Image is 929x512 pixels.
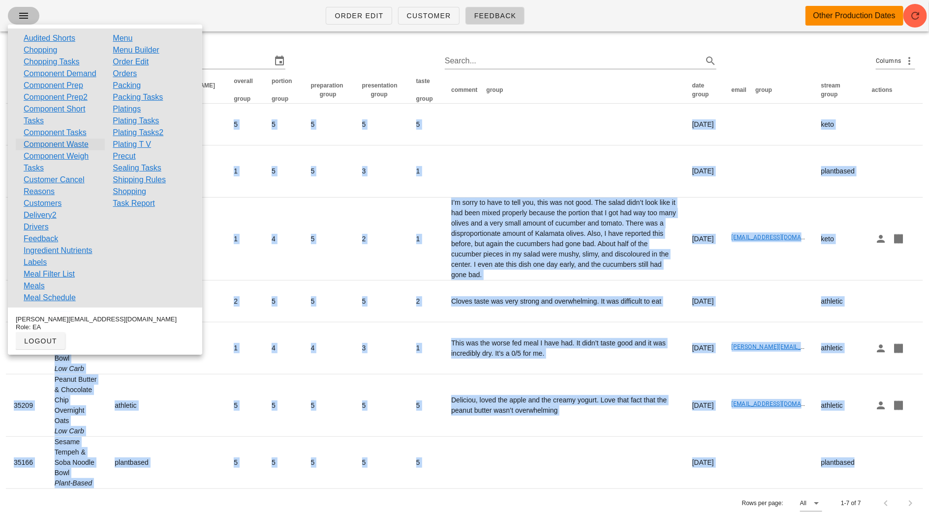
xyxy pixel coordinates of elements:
th: preparation: Not sorted. Activate to sort ascending. [303,77,354,104]
td: 4 [264,198,303,281]
td: Deliciou, loved the apple and the creamy yogurt. Love that fact that the peanut butter wasn’t ove... [443,374,684,437]
a: Component Prep [24,80,83,91]
span: group [487,86,503,93]
td: keto [813,198,864,281]
a: [PERSON_NAME][EMAIL_ADDRESS][DOMAIN_NAME] [732,343,877,350]
span: group [320,91,337,98]
td: This was the worse fed meal I have had. It didn’t taste good and it was incredibly dry. It’s a 0/... [443,322,684,374]
td: plantbased [813,437,864,488]
th: comment: Not sorted. Activate to sort ascending. [443,77,684,104]
th: stream: Not sorted. Activate to sort ascending. [813,77,864,104]
td: 5 [303,198,354,281]
td: 5 [303,437,354,488]
a: Customer Cancel Reasons [24,174,97,198]
a: Shipping Rules [113,174,166,186]
td: [DATE] [684,145,724,198]
td: 5 [264,374,303,437]
th: presentation: Not sorted. Activate to sort ascending. [354,77,408,104]
a: Component Tasks [24,127,87,139]
a: Ingredient Nutrients [24,245,93,256]
td: Peanut Butter & Chocolate Chip Overnight Oats [47,374,107,437]
td: 5 [408,104,443,145]
td: 1 [226,145,264,198]
td: [DATE] [684,437,724,488]
span: email [732,86,747,93]
td: [DATE] [684,198,724,281]
td: 35336 [6,104,47,145]
a: [EMAIL_ADDRESS][DOMAIN_NAME] [732,234,830,241]
td: 1 [408,145,443,198]
td: 3 [354,322,408,374]
td: 5 [226,374,264,437]
a: Platings [113,103,141,115]
a: Drivers [24,221,49,233]
a: Precut [113,150,135,162]
td: 5 [303,374,354,437]
td: 4 [264,322,303,374]
td: 35213 [6,322,47,374]
td: 2 [226,281,264,322]
a: Meals [24,280,45,292]
span: group [755,86,772,93]
button: logout [16,332,65,350]
a: Menu [113,32,132,44]
span: overall [234,78,253,85]
span: Columns [876,56,901,66]
span: group [371,91,388,98]
td: athletic [813,322,864,374]
a: Order Edit [113,56,149,68]
td: keto [813,104,864,145]
td: I’m sorry to have to tell you, this was not good. The salad didn’t look like it had been mixed pr... [443,198,684,281]
td: 5 [408,374,443,437]
a: Packing Tasks [113,91,163,103]
span: group [272,95,288,102]
span: comment [451,86,477,93]
td: Cloves taste was very strong and overwhelming. It was difficult to eat [443,281,684,322]
i: Low Carb [55,427,84,435]
div: Role: EA [16,323,194,331]
div: All [800,499,806,508]
td: 5 [264,104,303,145]
th: portion: Not sorted. Activate to sort ascending. [264,77,303,104]
div: 1-7 of 7 [841,499,861,508]
a: Orders [113,68,137,80]
th: email: Not sorted. Activate to sort ascending. [724,77,813,104]
span: Customer [406,12,451,20]
a: Delivery2 [24,209,57,221]
a: Customer [398,7,460,25]
td: 35243 [6,198,47,281]
span: stream [821,82,840,89]
td: 35166 [6,437,47,488]
span: preparation [311,82,343,89]
a: Meal Schedule [24,292,76,304]
th: actions [864,77,923,104]
th: taste: Not sorted. Activate to sort ascending. [408,77,443,104]
a: Plating T V [113,139,151,150]
a: Chopping Tasks [24,56,80,68]
td: 5 [408,437,443,488]
td: 4 [303,322,354,374]
th: meal_id: Sorted descending. Activate to remove sorting. [6,77,47,104]
a: Menu Builder [113,44,159,56]
td: 5 [226,104,264,145]
td: plantbased [813,145,864,198]
td: [DATE] [684,281,724,322]
div: Other Production Dates [813,10,896,22]
td: 5 [303,281,354,322]
td: 1 [408,322,443,374]
td: 5 [354,437,408,488]
td: 5 [264,437,303,488]
span: logout [24,337,57,345]
td: 2 [354,198,408,281]
td: 5 [354,104,408,145]
a: Feedback [465,7,525,25]
td: 5 [303,145,354,198]
span: actions [872,86,893,93]
span: Order Edit [334,12,383,20]
td: 35268 [6,145,47,198]
span: group [234,95,250,102]
td: [DATE] [684,374,724,437]
a: Sealing Tasks [113,162,161,174]
a: Task Report [113,198,155,209]
td: 5 [354,374,408,437]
